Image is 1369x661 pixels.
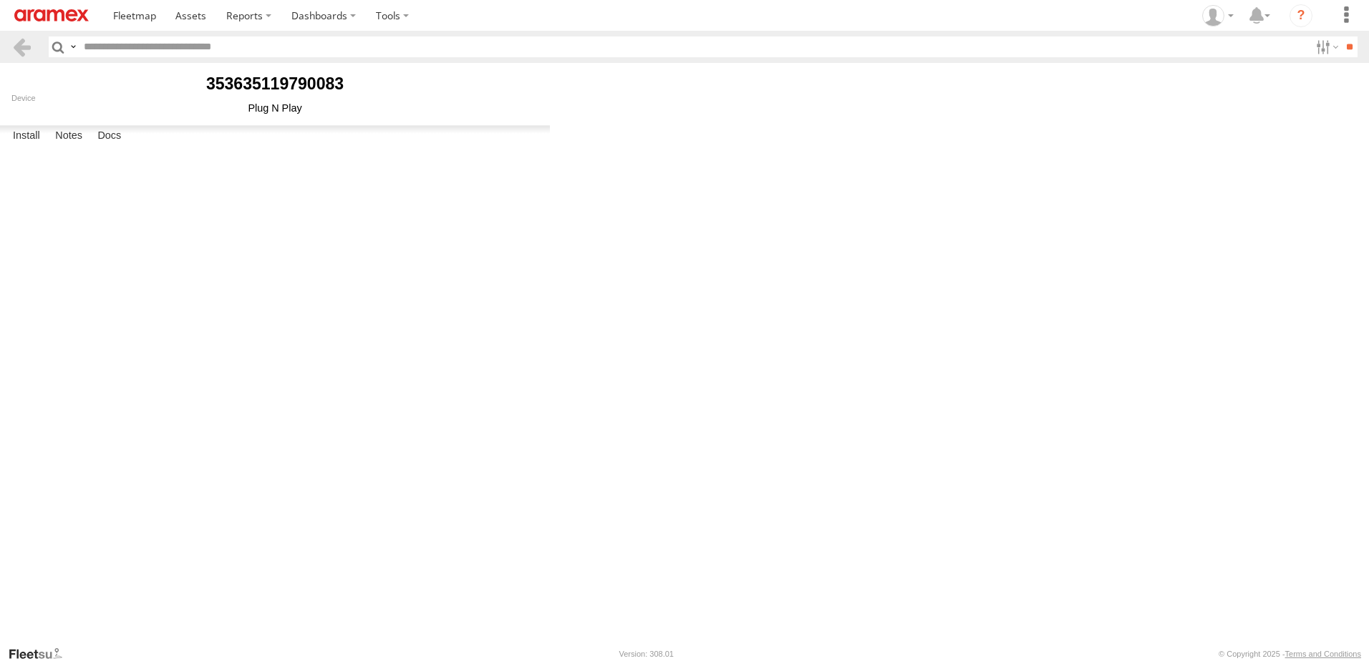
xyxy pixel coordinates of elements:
[1310,36,1341,57] label: Search Filter Options
[48,126,90,146] label: Notes
[67,36,79,57] label: Search Query
[11,102,538,114] div: Plug N Play
[1197,5,1239,26] div: Fatimah Alqatari
[1285,650,1361,658] a: Terms and Conditions
[11,94,538,102] div: Device
[206,74,344,93] b: 353635119790083
[1219,650,1361,658] div: © Copyright 2025 -
[619,650,674,658] div: Version: 308.01
[8,647,74,661] a: Visit our Website
[1290,4,1312,27] i: ?
[6,126,47,146] label: Install
[14,9,89,21] img: aramex-logo.svg
[11,36,32,57] a: Back to previous Page
[90,126,128,146] label: Docs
